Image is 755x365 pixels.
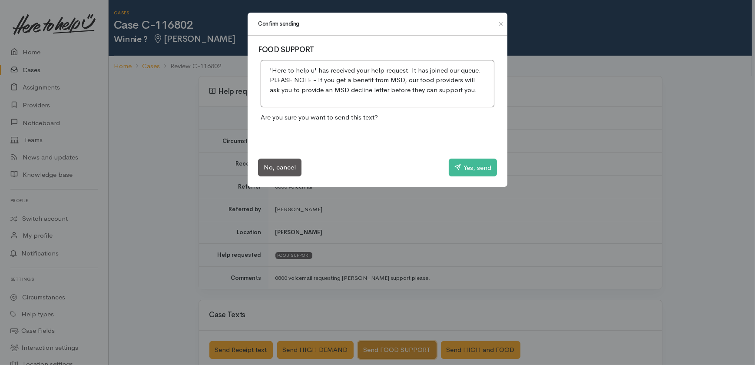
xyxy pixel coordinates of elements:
[449,159,497,177] button: Yes, send
[258,159,301,176] button: No, cancel
[494,19,508,29] button: Close
[258,20,299,28] h1: Confirm sending
[270,66,485,95] p: 'Here to help u' has received your help request. It has joined our queue. PLEASE NOTE - If you ge...
[258,110,497,125] p: Are you sure you want to send this text?
[258,46,497,54] h3: FOOD SUPPORT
